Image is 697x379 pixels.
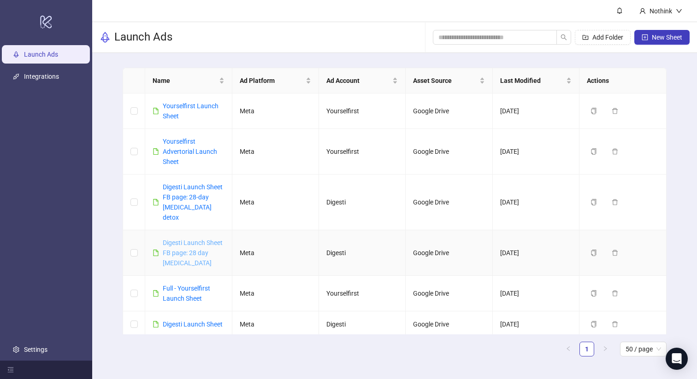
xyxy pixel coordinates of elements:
td: Meta [232,129,319,175]
td: [DATE] [493,276,579,311]
th: Last Modified [493,68,579,93]
span: copy [591,321,597,327]
button: right [598,342,613,356]
a: Digesti Launch Sheet FB page: 28-day [MEDICAL_DATA] detox [163,183,223,221]
span: file [153,108,159,114]
li: Previous Page [561,342,576,356]
span: delete [612,290,618,297]
a: Digesti Launch Sheet FB page: 28 day [MEDICAL_DATA] [163,239,223,267]
span: delete [612,199,618,205]
td: Google Drive [406,175,492,230]
li: 1 [579,342,594,356]
button: Add Folder [575,30,631,45]
span: down [676,8,682,14]
a: Full - Yourselfirst Launch Sheet [163,285,210,302]
td: Meta [232,175,319,230]
span: file [153,250,159,256]
td: Meta [232,276,319,311]
span: right [602,346,608,351]
a: Yourselfirst Advertorial Launch Sheet [163,138,217,165]
a: Integrations [24,73,59,80]
span: search [561,34,567,41]
td: Digesti [319,311,406,338]
span: folder-add [582,34,589,41]
span: copy [591,148,597,155]
th: Actions [579,68,666,93]
span: Asset Source [413,76,477,86]
span: file [153,321,159,327]
span: Ad Account [326,76,390,86]
td: Google Drive [406,93,492,129]
td: Google Drive [406,129,492,175]
span: Last Modified [500,76,564,86]
span: file [153,199,159,205]
span: rocket [100,32,111,43]
button: left [561,342,576,356]
a: Settings [24,346,47,353]
span: Ad Platform [240,76,304,86]
span: delete [612,108,618,114]
td: Digesti [319,175,406,230]
td: [DATE] [493,311,579,338]
span: copy [591,290,597,297]
span: user [639,8,646,14]
th: Name [145,68,232,93]
td: Yourselfirst [319,276,406,311]
td: Google Drive [406,230,492,276]
h3: Launch Ads [114,30,172,45]
th: Asset Source [406,68,492,93]
a: Launch Ads [24,51,58,58]
a: 1 [580,342,594,356]
span: copy [591,250,597,256]
td: [DATE] [493,175,579,230]
a: Digesti Launch Sheet [163,321,223,328]
span: menu-fold [7,367,14,373]
td: Meta [232,230,319,276]
td: Google Drive [406,276,492,311]
span: left [566,346,571,351]
div: Nothink [646,6,676,16]
th: Ad Account [319,68,406,93]
td: [DATE] [493,93,579,129]
td: Google Drive [406,311,492,338]
td: [DATE] [493,230,579,276]
span: copy [591,108,597,114]
span: file [153,148,159,155]
span: delete [612,321,618,327]
button: New Sheet [634,30,690,45]
span: Add Folder [592,34,623,41]
div: Page Size [620,342,667,356]
span: New Sheet [652,34,682,41]
span: delete [612,250,618,256]
a: Yourselfirst Launch Sheet [163,102,219,120]
span: bell [616,7,623,14]
li: Next Page [598,342,613,356]
div: Open Intercom Messenger [666,348,688,370]
span: file [153,290,159,297]
td: Yourselfirst [319,93,406,129]
span: Name [153,76,217,86]
th: Ad Platform [232,68,319,93]
td: Yourselfirst [319,129,406,175]
span: plus-square [642,34,648,41]
td: [DATE] [493,129,579,175]
td: Meta [232,311,319,338]
span: copy [591,199,597,205]
td: Meta [232,93,319,129]
span: 50 / page [626,342,661,356]
span: delete [612,148,618,155]
td: Digesti [319,230,406,276]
